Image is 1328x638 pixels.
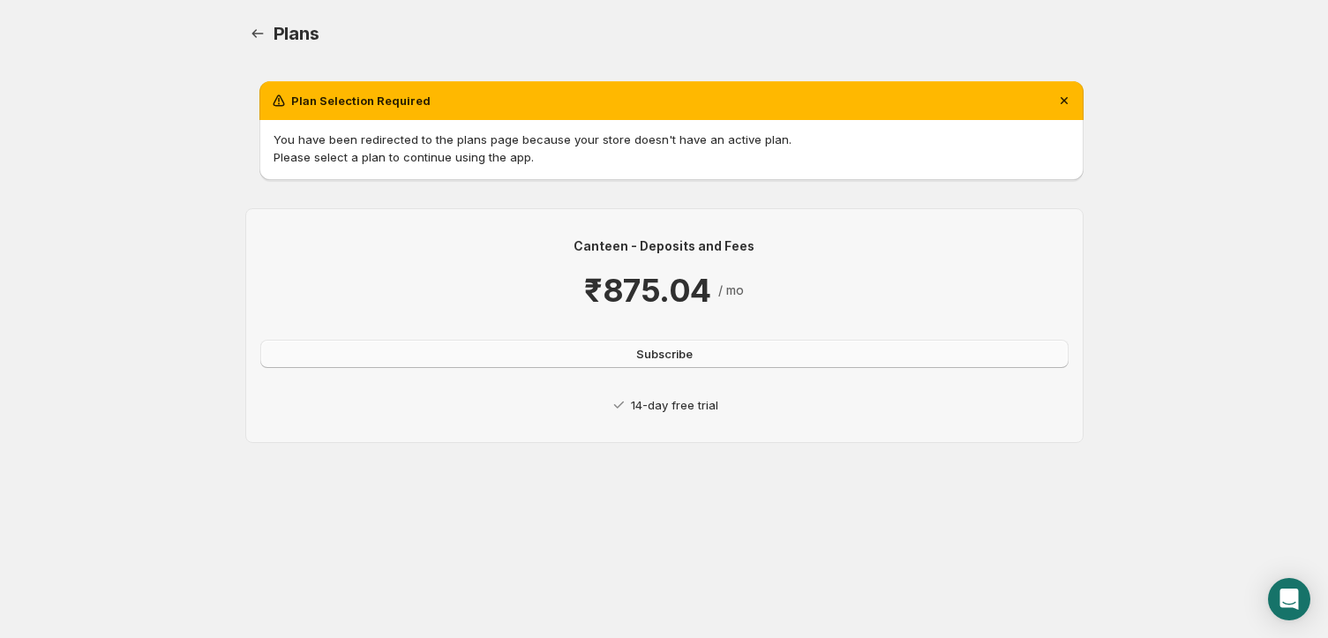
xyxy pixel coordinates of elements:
[274,148,1069,166] p: Please select a plan to continue using the app.
[291,92,431,109] h2: Plan Selection Required
[245,21,270,46] a: Home
[274,131,1069,148] p: You have been redirected to the plans page because your store doesn't have an active plan.
[636,345,693,363] span: Subscribe
[718,281,744,299] p: / mo
[584,269,710,311] p: ₹875.04
[1268,578,1310,620] div: Open Intercom Messenger
[1052,88,1077,113] button: Dismiss notification
[631,396,718,414] p: 14-day free trial
[274,23,319,44] span: Plans
[260,237,1069,255] p: Canteen - Deposits and Fees
[260,340,1069,368] button: Subscribe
